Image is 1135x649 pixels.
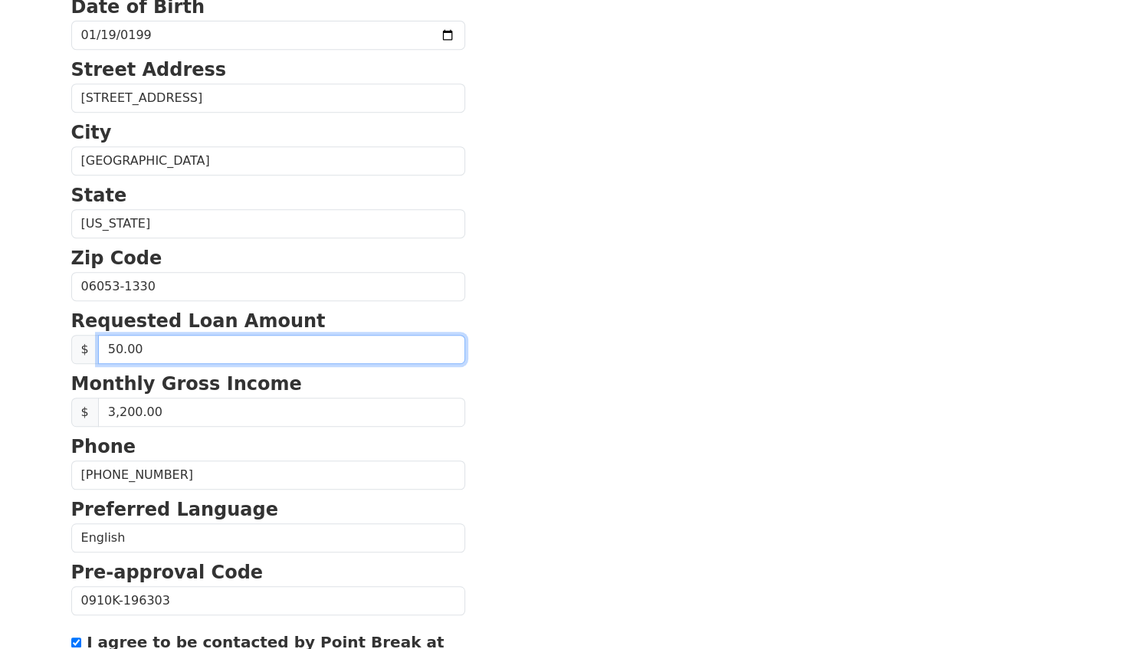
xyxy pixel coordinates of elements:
strong: Zip Code [71,247,162,269]
input: 0.00 [98,335,465,364]
input: Street Address [71,84,465,113]
strong: Requested Loan Amount [71,310,326,332]
strong: State [71,185,127,206]
strong: Phone [71,436,136,457]
input: City [71,146,465,175]
input: Monthly Gross Income [98,398,465,427]
input: Phone [71,461,465,490]
strong: Street Address [71,59,227,80]
strong: Preferred Language [71,499,278,520]
span: $ [71,398,99,427]
strong: City [71,122,112,143]
input: Zip Code [71,272,465,301]
input: Pre-approval Code [71,586,465,615]
p: Monthly Gross Income [71,370,465,398]
strong: Pre-approval Code [71,562,264,583]
span: $ [71,335,99,364]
